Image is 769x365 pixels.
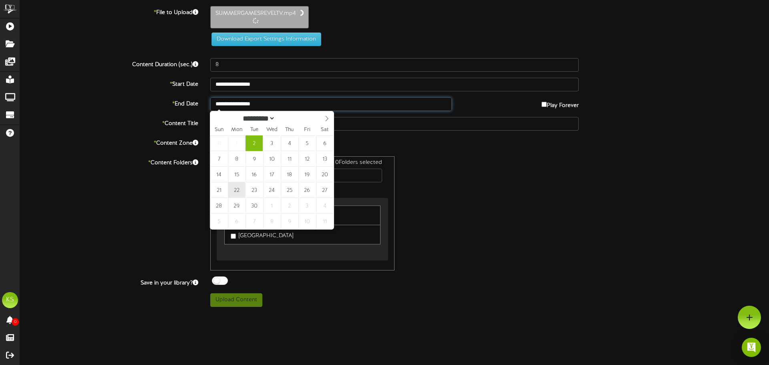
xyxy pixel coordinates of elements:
[246,151,263,167] span: September 9, 2025
[298,198,316,214] span: October 3, 2025
[275,114,304,123] input: Year
[316,214,333,229] span: October 11, 2025
[210,127,228,133] span: Sun
[210,167,227,182] span: September 14, 2025
[263,135,280,151] span: September 3, 2025
[316,127,334,133] span: Sat
[14,78,204,89] label: Start Date
[281,198,298,214] span: October 2, 2025
[246,198,263,214] span: September 30, 2025
[316,151,333,167] span: September 13, 2025
[298,167,316,182] span: September 19, 2025
[263,182,280,198] span: September 24, 2025
[246,167,263,182] span: September 16, 2025
[246,127,263,133] span: Tue
[263,214,280,229] span: October 8, 2025
[210,182,227,198] span: September 21, 2025
[281,151,298,167] span: September 11, 2025
[281,135,298,151] span: September 4, 2025
[14,137,204,147] label: Content Zone
[281,214,298,229] span: October 9, 2025
[263,198,280,214] span: October 1, 2025
[281,167,298,182] span: September 18, 2025
[316,135,333,151] span: September 6, 2025
[14,276,204,287] label: Save in your library?
[228,214,245,229] span: October 6, 2025
[542,97,579,110] label: Play Forever
[246,182,263,198] span: September 23, 2025
[228,135,245,151] span: September 1, 2025
[2,292,18,308] div: KS
[263,167,280,182] span: September 17, 2025
[12,318,19,326] span: 0
[316,198,333,214] span: October 4, 2025
[228,151,245,167] span: September 8, 2025
[14,97,204,108] label: End Date
[281,182,298,198] span: September 25, 2025
[210,293,262,307] button: Upload Content
[742,338,761,357] div: Open Intercom Messenger
[14,117,204,128] label: Content Title
[210,198,227,214] span: September 28, 2025
[263,127,281,133] span: Wed
[246,214,263,229] span: October 7, 2025
[246,135,263,151] span: September 2, 2025
[298,182,316,198] span: September 26, 2025
[281,127,298,133] span: Thu
[542,102,547,107] input: Play Forever
[316,182,333,198] span: September 27, 2025
[207,36,321,42] a: Download Export Settings Information
[210,151,227,167] span: September 7, 2025
[228,198,245,214] span: September 29, 2025
[210,135,227,151] span: August 31, 2025
[298,127,316,133] span: Fri
[228,182,245,198] span: September 22, 2025
[211,32,321,46] button: Download Export Settings Information
[210,214,227,229] span: October 5, 2025
[231,229,293,240] label: [GEOGRAPHIC_DATA]
[298,151,316,167] span: September 12, 2025
[231,234,236,239] input: [GEOGRAPHIC_DATA]
[316,167,333,182] span: September 20, 2025
[14,6,204,17] label: File to Upload
[14,58,204,69] label: Content Duration (sec.)
[228,127,246,133] span: Mon
[210,117,579,131] input: Title of this Content
[14,156,204,167] label: Content Folders
[298,135,316,151] span: September 5, 2025
[228,167,245,182] span: September 15, 2025
[263,151,280,167] span: September 10, 2025
[298,214,316,229] span: October 10, 2025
